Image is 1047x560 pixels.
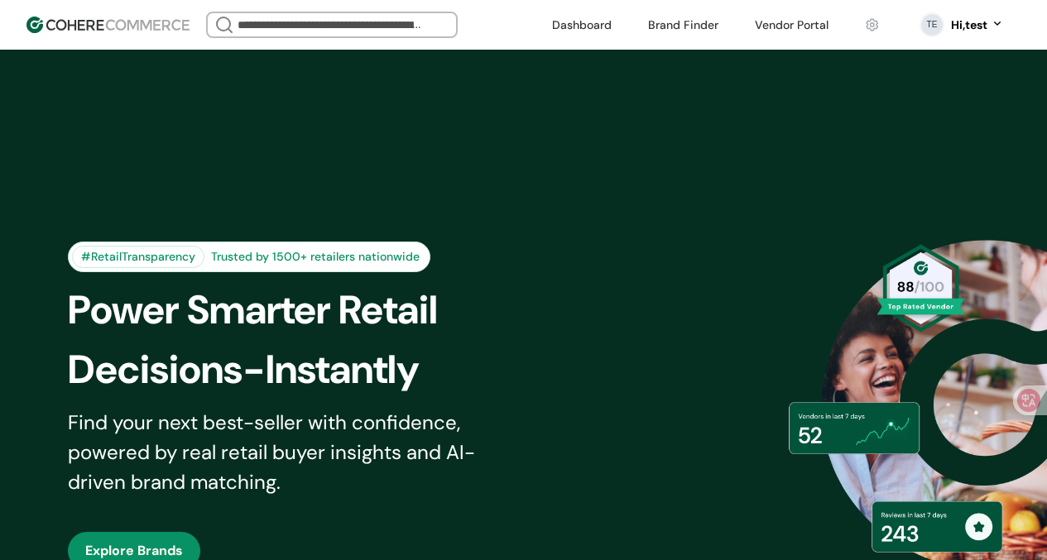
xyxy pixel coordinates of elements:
div: Decisions-Instantly [68,340,545,400]
div: Find your next best-seller with confidence, powered by real retail buyer insights and AI-driven b... [68,408,521,497]
div: Power Smarter Retail [68,280,545,340]
button: Hi,test [951,17,1004,34]
div: Hi, test [951,17,987,34]
img: Cohere Logo [26,17,190,33]
svg: 0 percent [920,12,944,37]
div: Trusted by 1500+ retailers nationwide [204,248,426,266]
div: #RetailTransparency [72,246,204,268]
